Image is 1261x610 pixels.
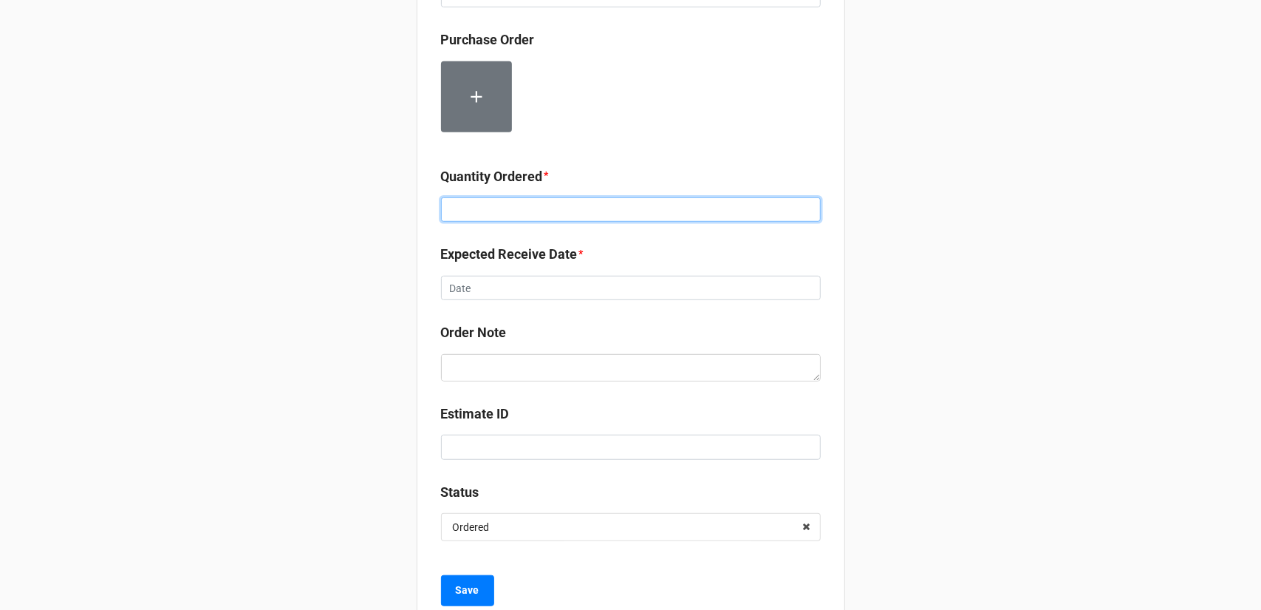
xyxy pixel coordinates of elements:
[441,166,543,187] label: Quantity Ordered
[456,583,479,598] b: Save
[441,322,507,343] label: Order Note
[441,276,821,301] input: Date
[441,404,510,424] label: Estimate ID
[441,244,578,265] label: Expected Receive Date
[441,30,535,50] label: Purchase Order
[441,482,479,503] label: Status
[441,575,494,606] button: Save
[453,522,490,532] div: Ordered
